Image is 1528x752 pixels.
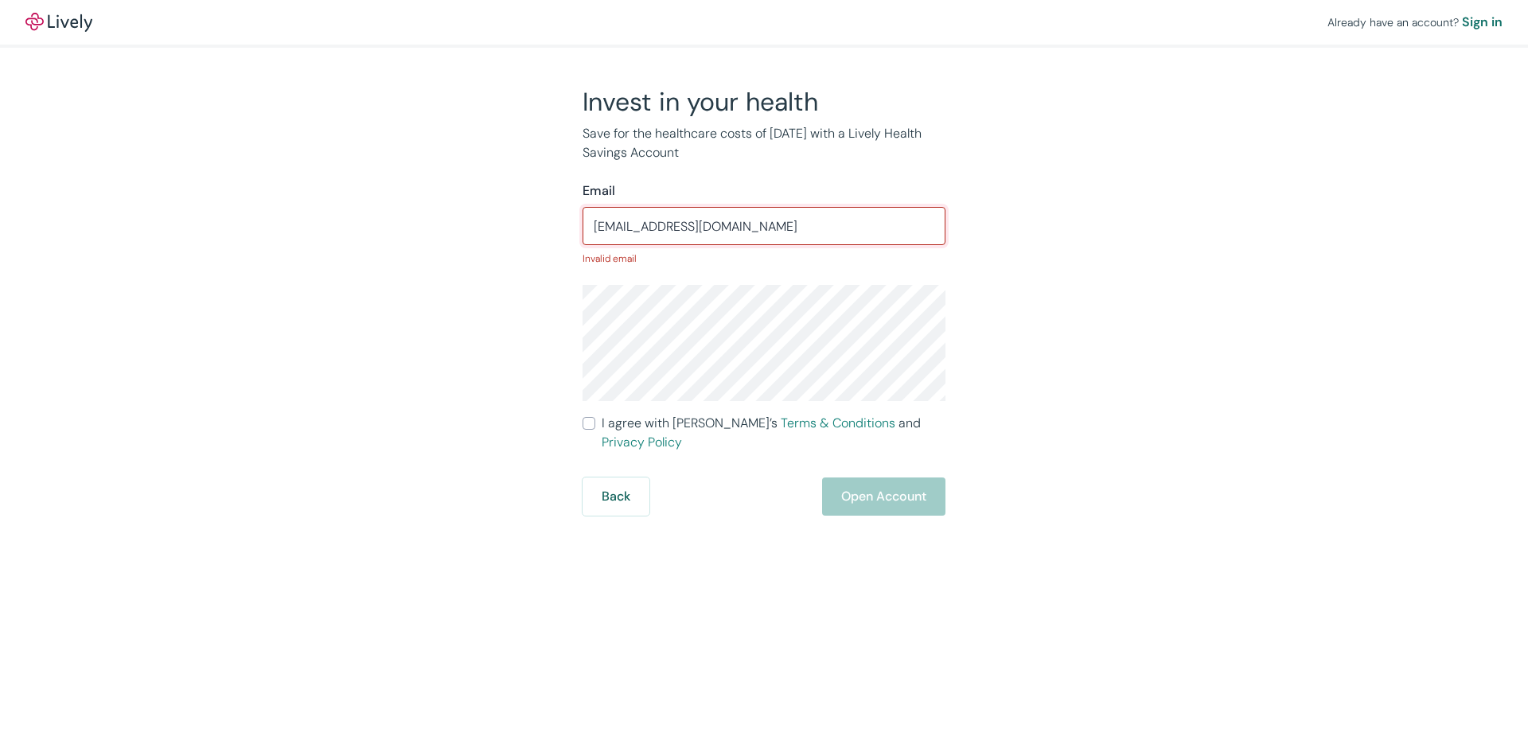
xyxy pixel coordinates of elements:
[583,181,615,201] label: Email
[583,86,945,118] h2: Invest in your health
[781,415,895,431] a: Terms & Conditions
[602,414,945,452] span: I agree with [PERSON_NAME]’s and
[583,251,945,266] p: Invalid email
[583,477,649,516] button: Back
[583,124,945,162] p: Save for the healthcare costs of [DATE] with a Lively Health Savings Account
[25,13,92,32] a: LivelyLively
[1327,13,1503,32] div: Already have an account?
[25,13,92,32] img: Lively
[1462,13,1503,32] a: Sign in
[602,434,682,450] a: Privacy Policy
